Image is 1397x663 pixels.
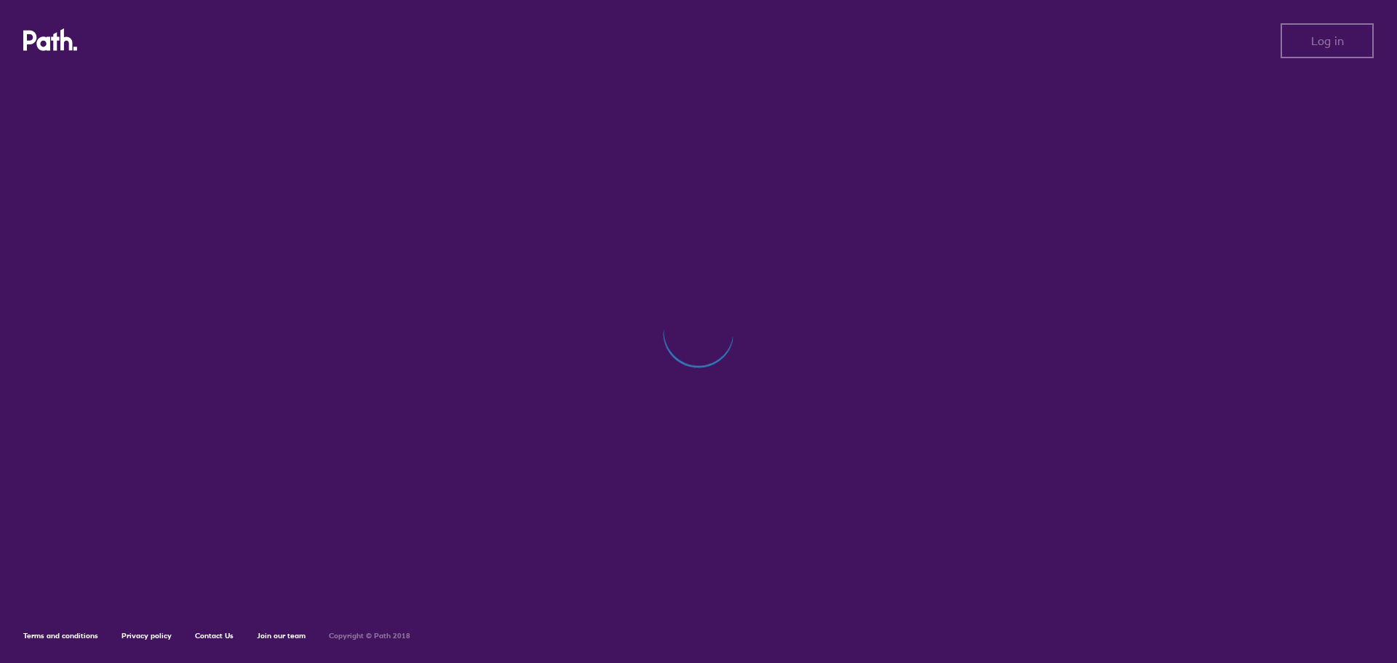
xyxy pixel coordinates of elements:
[1281,23,1374,58] button: Log in
[257,631,306,640] a: Join our team
[23,631,98,640] a: Terms and conditions
[122,631,172,640] a: Privacy policy
[329,632,410,640] h6: Copyright © Path 2018
[195,631,234,640] a: Contact Us
[1311,34,1344,47] span: Log in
